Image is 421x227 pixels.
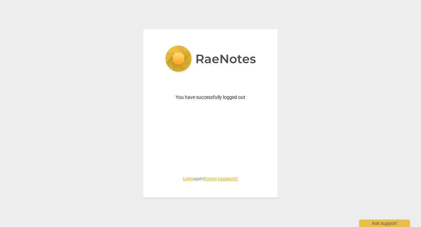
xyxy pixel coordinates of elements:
[160,176,262,182] span: again |
[165,46,256,73] img: 5ac2273c67554f335776073100b6d88f.svg
[160,94,262,101] p: You have successfully logged out
[205,176,238,181] a: Forgot password?
[183,176,193,181] a: Login
[359,220,410,227] div: Ask support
